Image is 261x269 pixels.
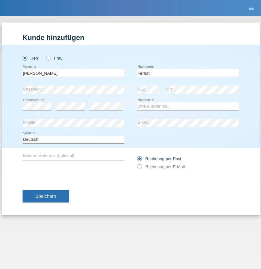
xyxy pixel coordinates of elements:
[23,56,27,60] input: Herr
[35,194,56,199] span: Speichern
[23,34,239,42] h1: Kunde hinzufügen
[46,56,63,61] label: Frau
[46,56,50,60] input: Frau
[245,6,258,10] a: menu
[23,190,69,202] button: Speichern
[23,56,39,61] label: Herr
[248,5,255,12] i: menu
[137,156,141,164] input: Rechnung per Post
[137,164,141,172] input: Rechnung per E-Mail
[137,164,185,169] label: Rechnung per E-Mail
[137,156,181,161] label: Rechnung per Post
